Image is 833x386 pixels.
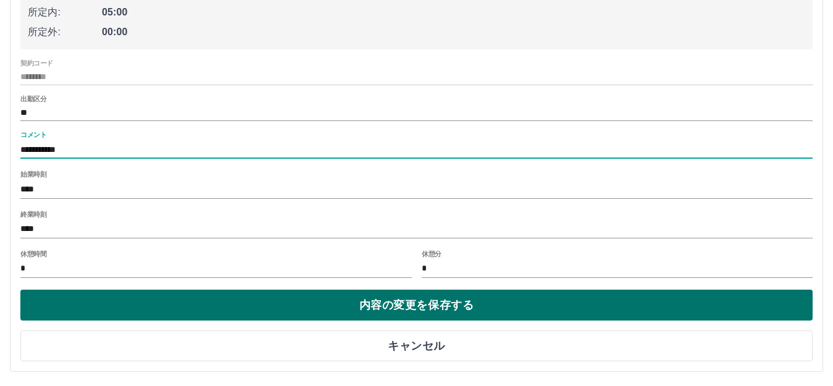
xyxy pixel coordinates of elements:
label: 終業時刻 [20,209,46,219]
label: 休憩分 [422,249,442,258]
label: 契約コード [20,59,53,68]
label: コメント [20,130,46,140]
span: 所定内: [28,5,102,20]
span: 05:00 [102,5,805,20]
label: 出勤区分 [20,94,46,104]
span: 00:00 [102,25,805,40]
label: 休憩時間 [20,249,46,258]
label: 始業時刻 [20,170,46,179]
button: 内容の変更を保存する [20,290,813,321]
button: キャンセル [20,330,813,361]
span: 所定外: [28,25,102,40]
